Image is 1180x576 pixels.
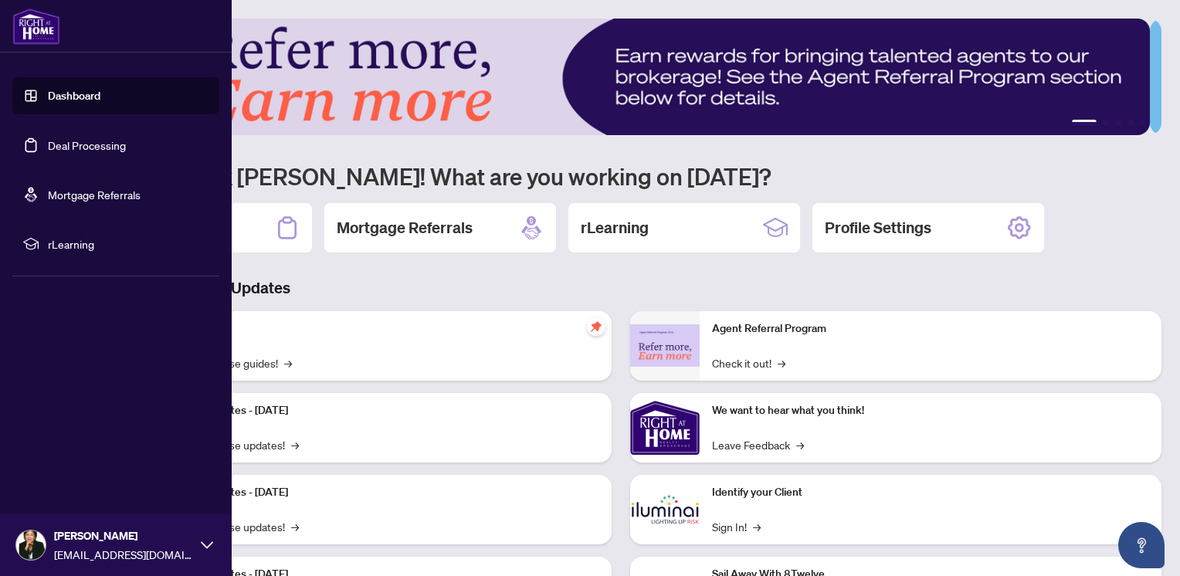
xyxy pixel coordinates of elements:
[630,324,700,367] img: Agent Referral Program
[48,235,209,252] span: rLearning
[712,436,804,453] a: Leave Feedback→
[48,188,141,202] a: Mortgage Referrals
[587,317,605,336] span: pushpin
[80,19,1150,135] img: Slide 0
[753,518,761,535] span: →
[712,320,1149,337] p: Agent Referral Program
[1127,120,1134,126] button: 4
[712,402,1149,419] p: We want to hear what you think!
[80,161,1161,191] h1: Welcome back [PERSON_NAME]! What are you working on [DATE]?
[630,393,700,462] img: We want to hear what you think!
[712,354,785,371] a: Check it out!→
[162,402,599,419] p: Platform Updates - [DATE]
[1103,120,1109,126] button: 2
[48,89,100,103] a: Dashboard
[162,484,599,501] p: Platform Updates - [DATE]
[1140,120,1146,126] button: 5
[796,436,804,453] span: →
[1072,120,1097,126] button: 1
[778,354,785,371] span: →
[337,217,473,239] h2: Mortgage Referrals
[1115,120,1121,126] button: 3
[284,354,292,371] span: →
[16,530,46,560] img: Profile Icon
[162,320,599,337] p: Self-Help
[630,475,700,544] img: Identify your Client
[825,217,931,239] h2: Profile Settings
[581,217,649,239] h2: rLearning
[712,518,761,535] a: Sign In!→
[1118,522,1165,568] button: Open asap
[54,527,193,544] span: [PERSON_NAME]
[12,8,60,45] img: logo
[291,518,299,535] span: →
[291,436,299,453] span: →
[80,277,1161,299] h3: Brokerage & Industry Updates
[54,546,193,563] span: [EMAIL_ADDRESS][DOMAIN_NAME]
[712,484,1149,501] p: Identify your Client
[48,138,126,152] a: Deal Processing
